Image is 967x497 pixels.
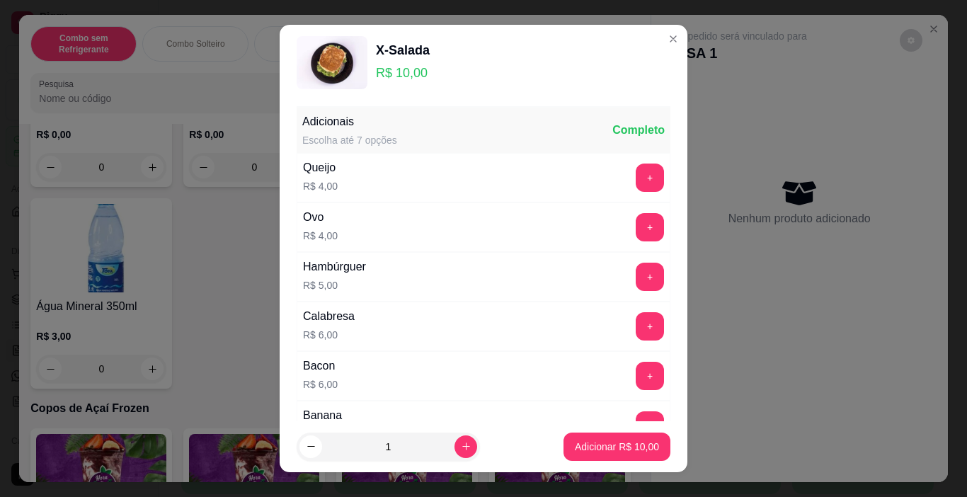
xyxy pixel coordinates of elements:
[636,312,664,341] button: add
[563,433,670,461] button: Adicionar R$ 10,00
[376,63,430,83] p: R$ 10,00
[303,209,338,226] div: Ovo
[303,278,366,292] p: R$ 5,00
[454,435,477,458] button: increase-product-quantity
[636,164,664,192] button: add
[303,328,355,342] p: R$ 6,00
[303,229,338,243] p: R$ 4,00
[303,407,342,424] div: Banana
[303,358,338,375] div: Bacon
[303,179,338,193] p: R$ 4,00
[303,308,355,325] div: Calabresa
[297,36,367,89] img: product-image
[636,362,664,390] button: add
[303,159,338,176] div: Queijo
[302,113,397,130] div: Adicionais
[303,258,366,275] div: Hambúrguer
[612,122,665,139] div: Completo
[662,28,685,50] button: Close
[376,40,430,60] div: X-Salada
[302,133,397,147] div: Escolha até 7 opções
[575,440,659,454] p: Adicionar R$ 10,00
[636,263,664,291] button: add
[299,435,322,458] button: decrease-product-quantity
[636,213,664,241] button: add
[303,377,338,392] p: R$ 6,00
[636,411,664,440] button: add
